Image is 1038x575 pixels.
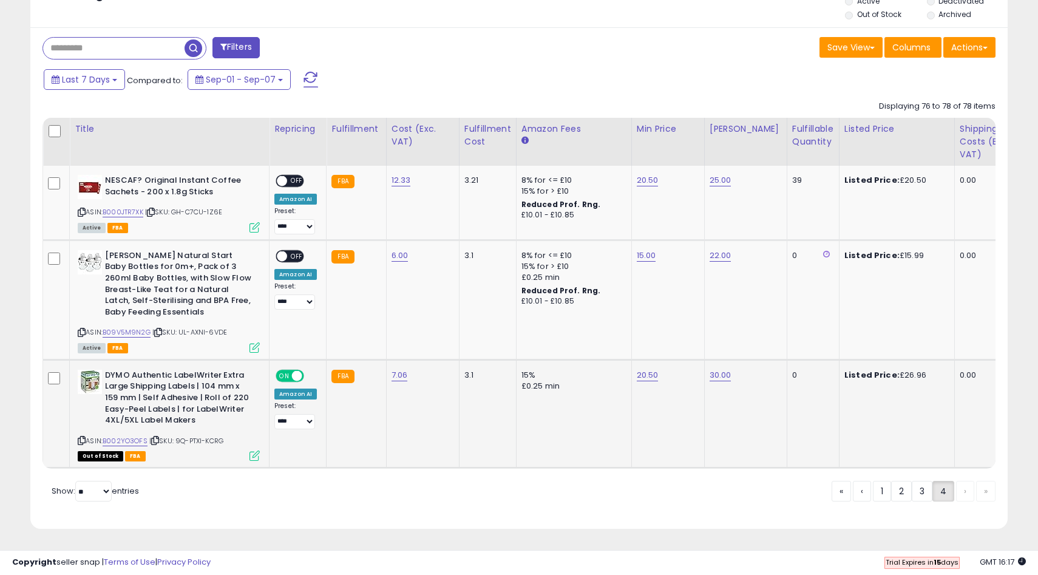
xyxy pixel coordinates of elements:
[105,175,253,200] b: NESCAF? Original Instant Coffee Sachets - 200 x 1.8g Sticks
[103,436,148,446] a: B002YO3OFS
[12,557,211,568] div: seller snap | |
[152,327,227,337] span: | SKU: UL-AXNI-6VDE
[78,250,260,352] div: ASIN:
[287,251,307,261] span: OFF
[149,436,223,446] span: | SKU: 9Q-PTXI-KCRG
[912,481,932,502] a: 3
[274,402,317,429] div: Preset:
[521,381,622,392] div: £0.25 min
[78,370,102,394] img: 51HwOTx62eL._SL40_.jpg
[884,37,941,58] button: Columns
[392,250,409,262] a: 6.00
[710,123,782,135] div: [PERSON_NAME]
[392,123,454,148] div: Cost (Exc. VAT)
[521,296,622,307] div: £10.01 - £10.85
[844,123,949,135] div: Listed Price
[637,174,659,186] a: 20.50
[78,370,260,460] div: ASIN:
[980,556,1026,568] span: 2025-09-15 16:17 GMT
[521,210,622,220] div: £10.01 - £10.85
[521,123,626,135] div: Amazon Fees
[78,175,102,199] img: 41NmT8SE2mL._SL40_.jpg
[78,451,123,461] span: All listings that are currently out of stock and unavailable for purchase on Amazon
[188,69,291,90] button: Sep-01 - Sep-07
[274,389,317,400] div: Amazon AI
[710,174,731,186] a: 25.00
[212,37,260,58] button: Filters
[710,369,731,381] a: 30.00
[44,69,125,90] button: Last 7 Days
[844,174,900,186] b: Listed Price:
[464,175,507,186] div: 3.21
[521,135,529,146] small: Amazon Fees.
[844,369,900,381] b: Listed Price:
[891,481,912,502] a: 2
[710,250,731,262] a: 22.00
[934,557,941,567] b: 15
[938,9,971,19] label: Archived
[792,370,830,381] div: 0
[464,123,511,148] div: Fulfillment Cost
[792,250,830,261] div: 0
[78,175,260,231] div: ASIN:
[52,485,139,497] span: Show: entries
[274,207,317,234] div: Preset:
[960,175,1018,186] div: 0.00
[840,485,843,497] span: «
[274,123,321,135] div: Repricing
[75,123,264,135] div: Title
[932,481,954,502] a: 4
[521,199,601,209] b: Reduced Prof. Rng.
[277,371,292,381] span: ON
[145,207,222,217] span: | SKU: GH-C7CU-1Z6E
[521,272,622,283] div: £0.25 min
[302,371,322,381] span: OFF
[105,250,253,321] b: [PERSON_NAME] Natural Start Baby Bottles for 0m+, Pack of 3 260ml Baby Bottles, with Slow Flow Br...
[103,327,151,338] a: B09V5M9N2G
[521,186,622,197] div: 15% for > £10
[960,370,1018,381] div: 0.00
[521,261,622,272] div: 15% for > £10
[879,101,996,112] div: Displaying 76 to 78 of 78 items
[107,343,128,353] span: FBA
[107,223,128,233] span: FBA
[127,75,183,86] span: Compared to:
[12,556,56,568] strong: Copyright
[78,343,106,353] span: All listings currently available for purchase on Amazon
[105,370,253,429] b: DYMO Authentic LabelWriter Extra Large Shipping Labels | 104 mm x 159 mm | Self Adhesive | Roll o...
[521,370,622,381] div: 15%
[331,123,381,135] div: Fulfillment
[331,370,354,383] small: FBA
[104,556,155,568] a: Terms of Use
[274,269,317,280] div: Amazon AI
[464,370,507,381] div: 3.1
[392,174,411,186] a: 12.33
[521,250,622,261] div: 8% for <= £10
[857,9,901,19] label: Out of Stock
[331,250,354,264] small: FBA
[78,223,106,233] span: All listings currently available for purchase on Amazon
[844,370,945,381] div: £26.96
[637,250,656,262] a: 15.00
[943,37,996,58] button: Actions
[521,285,601,296] b: Reduced Prof. Rng.
[521,175,622,186] div: 8% for <= £10
[844,250,945,261] div: £15.99
[287,176,307,186] span: OFF
[62,73,110,86] span: Last 7 Days
[819,37,883,58] button: Save View
[392,369,408,381] a: 7.06
[873,481,891,502] a: 1
[206,73,276,86] span: Sep-01 - Sep-07
[892,41,931,53] span: Columns
[960,123,1022,161] div: Shipping Costs (Exc. VAT)
[637,123,699,135] div: Min Price
[274,282,317,310] div: Preset:
[792,123,834,148] div: Fulfillable Quantity
[157,556,211,568] a: Privacy Policy
[861,485,863,497] span: ‹
[464,250,507,261] div: 3.1
[886,557,958,567] span: Trial Expires in days
[331,175,354,188] small: FBA
[274,194,317,205] div: Amazon AI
